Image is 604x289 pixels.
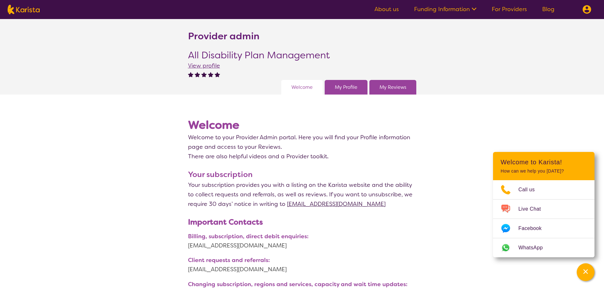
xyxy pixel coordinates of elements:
h2: Welcome to Karista! [501,158,587,166]
a: My Profile [335,82,357,92]
p: Your subscription provides you with a listing on the Karista website and the ability to collect r... [188,180,416,209]
img: menu [582,5,591,14]
p: There are also helpful videos and a Provider toolkit. [188,152,416,161]
a: My Reviews [380,82,406,92]
img: fullstar [188,72,193,77]
a: [EMAIL_ADDRESS][DOMAIN_NAME] [188,265,416,274]
img: fullstar [208,72,213,77]
img: fullstar [195,72,200,77]
p: Welcome to your Provider Admin portal. Here you will find your Profile information page and acces... [188,133,416,152]
h1: Welcome [188,117,416,133]
span: Facebook [518,224,549,233]
p: Changing subscription, regions and services, capacity and wait time updates: [188,280,416,289]
img: fullstar [201,72,207,77]
h2: All Disability Plan Management [188,49,330,61]
span: Live Chat [518,204,549,214]
p: How can we help you [DATE]? [501,168,587,174]
p: Billing, subscription, direct debit enquiries: [188,232,416,241]
h2: Provider admin [188,30,259,42]
a: [EMAIL_ADDRESS][DOMAIN_NAME] [287,200,386,208]
h3: Your subscription [188,169,416,180]
a: Blog [542,5,555,13]
p: Client requests and referrals: [188,256,416,265]
a: Web link opens in a new tab. [493,238,594,257]
a: For Providers [492,5,527,13]
b: Important Contacts [188,217,263,227]
img: fullstar [215,72,220,77]
img: Karista logo [8,5,40,14]
div: Channel Menu [493,152,594,257]
a: Funding Information [414,5,477,13]
span: Call us [518,185,542,194]
span: WhatsApp [518,243,550,253]
a: Welcome [291,82,313,92]
a: [EMAIL_ADDRESS][DOMAIN_NAME] [188,241,416,250]
ul: Choose channel [493,180,594,257]
a: View profile [188,62,220,69]
button: Channel Menu [577,263,594,281]
a: About us [374,5,399,13]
